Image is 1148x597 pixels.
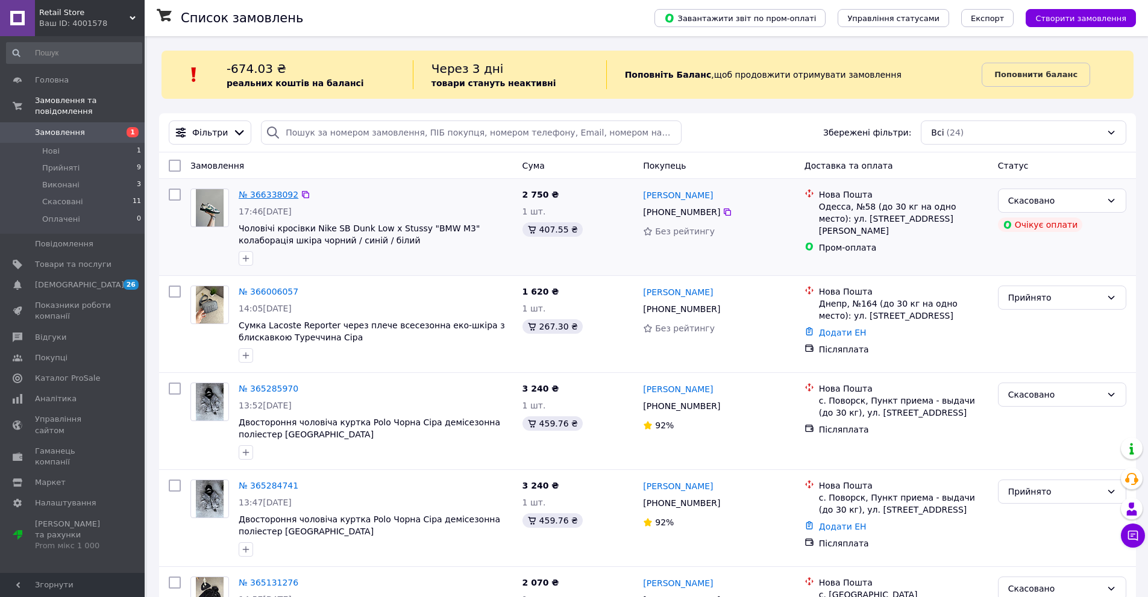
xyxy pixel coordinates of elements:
[522,161,545,170] span: Cума
[190,161,244,170] span: Замовлення
[819,395,988,419] div: с. Поворск, Пункт приема - выдачи (до 30 кг), ул. [STREET_ADDRESS]
[35,540,111,551] div: Prom мікс 1 000
[239,401,292,410] span: 13:52[DATE]
[819,298,988,322] div: Днепр, №164 (до 30 кг на одно место): ул. [STREET_ADDRESS]
[522,481,559,490] span: 3 240 ₴
[190,189,229,227] a: Фото товару
[190,480,229,518] a: Фото товару
[227,78,364,88] b: реальних коштів на балансі
[522,578,559,587] span: 2 070 ₴
[819,492,988,516] div: с. Поворск, Пункт приема - выдачи (до 30 кг), ул. [STREET_ADDRESS]
[239,320,505,342] a: Сумка Lacoste Reporter через плече всесезонна еко-шкіра з блискавкою Туреччина Сіра
[847,14,939,23] span: Управління статусами
[823,127,911,139] span: Збережені фільтри:
[819,201,988,237] div: Одесса, №58 (до 30 кг на одно место): ул. [STREET_ADDRESS][PERSON_NAME]
[137,214,141,225] span: 0
[196,383,224,420] img: Фото товару
[655,227,715,236] span: Без рейтингу
[239,481,298,490] a: № 365284741
[643,161,686,170] span: Покупець
[654,9,826,27] button: Завантажити звіт по пром-оплаті
[196,286,224,324] img: Фото товару
[819,522,867,531] a: Додати ЕН
[239,304,292,313] span: 14:05[DATE]
[137,146,141,157] span: 1
[42,214,80,225] span: Оплачені
[181,11,303,25] h1: Список замовлень
[625,70,712,80] b: Поповніть Баланс
[35,300,111,322] span: Показники роботи компанії
[39,7,130,18] span: Retail Store
[239,223,480,245] a: Чоловічі кросівки Nike SB Dunk Low x Stussy "BMW M3" колаборація шкіра чорний / синій / білий
[819,480,988,492] div: Нова Пошта
[961,9,1014,27] button: Експорт
[655,517,674,527] span: 92%
[261,120,681,145] input: Пошук за номером замовлення, ПІБ покупця, номером телефону, Email, номером накладної
[819,242,988,254] div: Пром-оплата
[819,286,988,298] div: Нова Пошта
[819,343,988,355] div: Післяплата
[522,513,583,528] div: 459.76 ₴
[606,60,982,89] div: , щоб продовжити отримувати замовлення
[185,66,203,84] img: :exclamation:
[998,217,1083,232] div: Очікує оплати
[35,414,111,436] span: Управління сайтом
[522,384,559,393] span: 3 240 ₴
[239,190,298,199] a: № 366338092
[1121,524,1145,548] button: Чат з покупцем
[819,577,988,589] div: Нова Пошта
[431,61,504,76] span: Через 3 дні
[35,332,66,343] span: Відгуки
[522,190,559,199] span: 2 750 ₴
[522,401,546,410] span: 1 шт.
[971,14,1005,23] span: Експорт
[641,204,723,220] div: [PHONE_NUMBER]
[35,280,124,290] span: [DEMOGRAPHIC_DATA]
[35,373,100,384] span: Каталог ProSale
[39,18,145,29] div: Ваш ID: 4001578
[42,180,80,190] span: Виконані
[522,287,559,296] span: 1 620 ₴
[35,477,66,488] span: Маркет
[35,352,67,363] span: Покупці
[1026,9,1136,27] button: Створити замовлення
[1008,388,1102,401] div: Скасовано
[982,63,1090,87] a: Поповнити баланс
[190,383,229,421] a: Фото товару
[522,304,546,313] span: 1 шт.
[819,424,988,436] div: Післяплата
[641,398,723,414] div: [PHONE_NUMBER]
[42,163,80,173] span: Прийняті
[838,9,949,27] button: Управління статусами
[35,259,111,270] span: Товари та послуги
[1008,485,1102,498] div: Прийнято
[239,514,500,536] span: Двостороння чоловіча куртка Polo Чорна Сіра демісезонна поліестер [GEOGRAPHIC_DATA]
[431,78,556,88] b: товари стануть неактивні
[239,417,500,439] a: Двостороння чоловіча куртка Polo Чорна Сіра демісезонна поліестер [GEOGRAPHIC_DATA]
[643,577,713,589] a: [PERSON_NAME]
[239,287,298,296] a: № 366006057
[239,384,298,393] a: № 365285970
[664,13,816,23] span: Завантажити звіт по пром-оплаті
[42,146,60,157] span: Нові
[6,42,142,64] input: Пошук
[227,61,286,76] span: -674.03 ₴
[35,498,96,508] span: Налаштування
[819,328,867,337] a: Додати ЕН
[35,95,145,117] span: Замовлення та повідомлення
[522,498,546,507] span: 1 шт.
[35,75,69,86] span: Головна
[655,420,674,430] span: 92%
[35,393,77,404] span: Аналітика
[1008,194,1102,207] div: Скасовано
[35,127,85,138] span: Замовлення
[192,127,228,139] span: Фільтри
[137,163,141,173] span: 9
[137,180,141,190] span: 3
[190,286,229,324] a: Фото товару
[239,207,292,216] span: 17:46[DATE]
[124,280,139,290] span: 26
